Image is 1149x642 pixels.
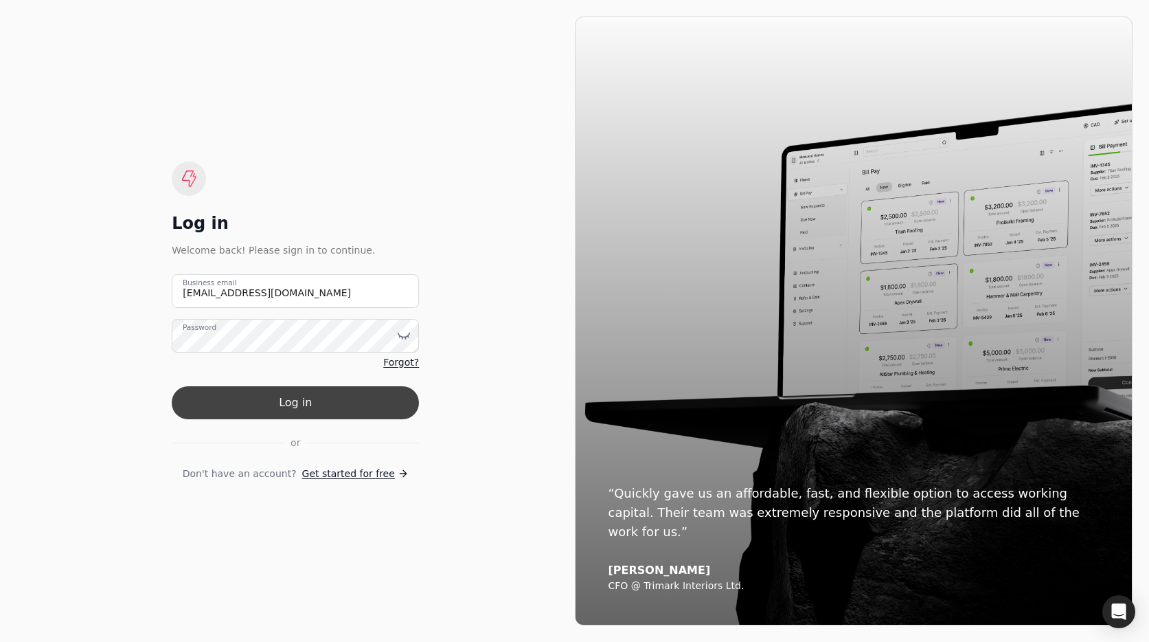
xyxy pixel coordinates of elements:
[183,322,216,333] label: Password
[1102,595,1135,628] div: Open Intercom Messenger
[291,436,300,450] span: or
[302,467,409,481] a: Get started for free
[608,484,1100,542] div: “Quickly gave us an affordable, fast, and flexible option to access working capital. Their team w...
[383,355,419,370] a: Forgot?
[302,467,395,481] span: Get started for free
[172,243,419,258] div: Welcome back! Please sign in to continue.
[172,386,419,419] button: Log in
[183,277,237,288] label: Business email
[608,564,1100,577] div: [PERSON_NAME]
[608,580,1100,593] div: CFO @ Trimark Interiors Ltd.
[183,467,297,481] span: Don't have an account?
[172,212,419,234] div: Log in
